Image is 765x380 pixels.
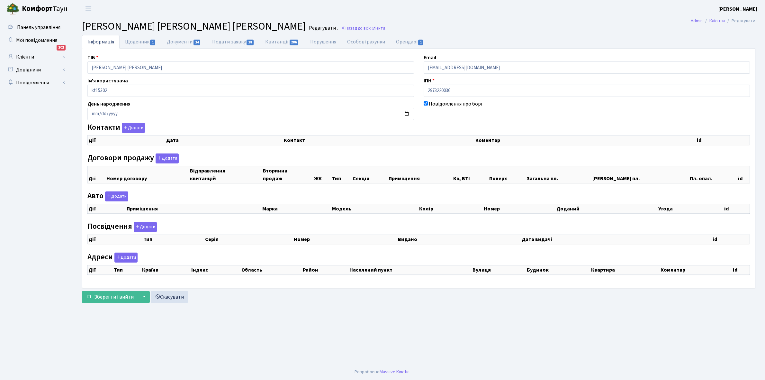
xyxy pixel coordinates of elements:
a: Додати [120,122,145,133]
th: id [696,136,750,145]
button: Зберегти і вийти [82,291,138,303]
a: Скасувати [151,291,188,303]
th: id [737,166,750,183]
th: Доданий [556,204,658,214]
th: Дії [88,136,166,145]
label: Повідомлення про борг [429,100,483,108]
th: Дії [88,166,106,183]
label: Email [424,54,436,61]
a: Додати [104,190,128,202]
button: Контакти [122,123,145,133]
img: logo.png [6,3,19,15]
th: Номер [483,204,556,214]
th: Дії [88,265,113,274]
th: Колір [419,204,483,214]
span: [PERSON_NAME] [PERSON_NAME] [PERSON_NAME] [82,19,306,34]
label: Авто [87,191,128,201]
th: ЖК [313,166,331,183]
span: Панель управління [17,24,60,31]
span: 286 [290,40,299,45]
label: Адреси [87,253,138,263]
label: ПІБ [87,54,98,61]
th: Дата видачі [521,235,712,244]
label: ІПН [424,77,435,85]
small: Редагувати . [308,25,338,31]
a: Квитанції [260,35,304,49]
th: Коментар [660,265,732,274]
a: Massive Kinetic [380,368,410,375]
th: Країна [141,265,191,274]
a: Документи [161,35,206,49]
th: Приміщення [126,204,262,214]
th: Область [241,265,302,274]
th: Населений пункт [349,265,472,274]
a: Admin [691,17,703,24]
th: Дії [88,235,143,244]
th: Поверх [489,166,526,183]
th: Номер [293,235,397,244]
label: Договори продажу [87,153,179,163]
th: Номер договору [106,166,189,183]
span: Клієнти [371,25,385,31]
a: Клієнти [3,51,67,63]
span: Мої повідомлення [16,37,57,44]
a: Додати [154,152,179,163]
a: Порушення [305,35,342,49]
a: Клієнти [709,17,725,24]
th: Дата [166,136,283,145]
a: Панель управління [3,21,67,34]
button: Договори продажу [156,153,179,163]
li: Редагувати [725,17,755,24]
a: Повідомлення [3,76,67,89]
button: Посвідчення [134,222,157,232]
th: [PERSON_NAME] пл. [592,166,689,183]
a: Додати [132,221,157,232]
button: Переключити навігацію [80,4,96,14]
span: Зберегти і вийти [94,293,134,301]
span: 14 [194,40,201,45]
th: Тип [113,265,142,274]
label: Ім'я користувача [87,77,128,85]
a: Щоденник [120,35,161,49]
th: Будинок [526,265,590,274]
th: Загальна пл. [526,166,591,183]
th: Квартира [590,265,660,274]
span: 1 [418,40,423,45]
th: Район [302,265,348,274]
th: Тип [143,235,204,244]
a: [PERSON_NAME] [718,5,757,13]
label: День народження [87,100,130,108]
label: Контакти [87,123,145,133]
th: id [724,204,750,214]
th: Серія [204,235,293,244]
th: id [732,265,750,274]
nav: breadcrumb [681,14,765,28]
th: Видано [397,235,521,244]
th: id [712,235,750,244]
th: Коментар [475,136,697,145]
b: Комфорт [22,4,53,14]
span: 28 [247,40,254,45]
th: Приміщення [388,166,453,183]
a: Орендарі [391,35,429,49]
th: Вулиця [472,265,526,274]
th: Відправлення квитанцій [189,166,262,183]
div: 202 [57,45,66,51]
th: Пл. опал. [689,166,737,183]
a: Особові рахунки [342,35,391,49]
th: Марка [262,204,331,214]
th: Вторинна продаж [262,166,314,183]
th: Тип [331,166,352,183]
th: Модель [331,204,419,214]
th: Кв, БТІ [453,166,489,183]
label: Посвідчення [87,222,157,232]
button: Адреси [114,253,138,263]
a: Інформація [82,35,120,49]
a: Додати [113,251,138,263]
th: Індекс [191,265,240,274]
span: 1 [150,40,155,45]
th: Угода [658,204,724,214]
a: Довідники [3,63,67,76]
a: Назад до всіхКлієнти [341,25,385,31]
